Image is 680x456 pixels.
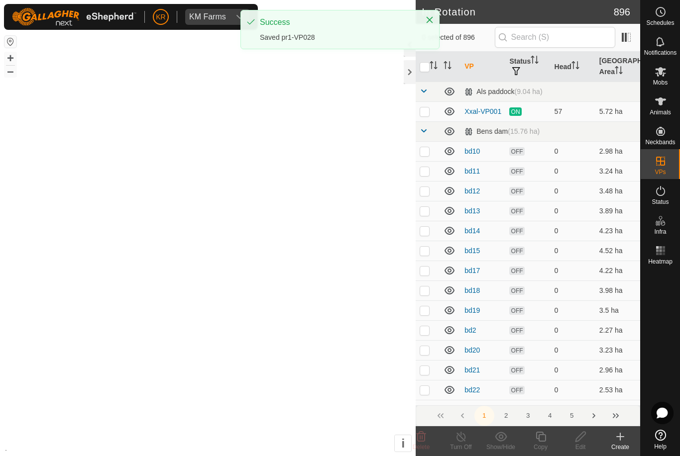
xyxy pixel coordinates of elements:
[551,221,595,241] td: 0
[551,360,595,380] td: 0
[509,247,524,255] span: OFF
[584,406,604,426] button: Next Page
[156,12,165,22] span: KR
[551,380,595,400] td: 0
[509,207,524,215] span: OFF
[551,101,595,121] td: 57
[562,406,582,426] button: 5
[595,101,640,121] td: 5.72 ha
[12,8,136,26] img: Gallagher Logo
[653,80,668,86] span: Mobs
[551,320,595,340] td: 0
[474,406,494,426] button: 1
[509,326,524,335] span: OFF
[551,261,595,280] td: 0
[595,201,640,221] td: 3.89 ha
[652,199,669,205] span: Status
[464,326,476,334] a: bd2
[648,259,673,265] span: Heatmap
[595,340,640,360] td: 3.23 ha
[509,386,524,394] span: OFF
[464,247,480,255] a: bd15
[551,241,595,261] td: 0
[464,306,480,314] a: bd19
[551,280,595,300] td: 0
[509,286,524,295] span: OFF
[169,443,206,452] a: Privacy Policy
[551,400,595,420] td: 0
[509,306,524,315] span: OFF
[645,139,675,145] span: Neckbands
[521,443,561,452] div: Copy
[655,169,666,175] span: VPs
[496,406,516,426] button: 2
[551,52,595,82] th: Head
[615,68,623,76] p-sorticon: Activate to sort
[464,127,540,136] div: Bens dam
[551,300,595,320] td: 0
[509,227,524,235] span: OFF
[595,161,640,181] td: 3.24 ha
[423,13,437,27] button: Close
[644,50,677,56] span: Notifications
[551,141,595,161] td: 0
[509,167,524,176] span: OFF
[4,65,16,77] button: –
[464,386,480,394] a: bd22
[464,267,480,274] a: bd17
[509,107,521,116] span: ON
[518,406,538,426] button: 3
[641,426,680,454] a: Help
[654,229,666,235] span: Infra
[464,346,480,354] a: bd20
[595,241,640,261] td: 4.52 ha
[460,52,505,82] th: VP
[464,366,480,374] a: bd21
[505,52,550,82] th: Status
[464,286,480,294] a: bd18
[614,4,630,19] span: 896
[595,400,640,420] td: 2.77 ha
[464,88,542,96] div: Als paddock
[551,340,595,360] td: 0
[464,227,480,235] a: bd14
[595,221,640,241] td: 4.23 ha
[481,443,521,452] div: Show/Hide
[464,187,480,195] a: bd12
[600,443,640,452] div: Create
[422,6,613,18] h2: In Rotation
[654,444,667,450] span: Help
[540,406,560,426] button: 4
[595,280,640,300] td: 3.98 ha
[260,32,415,43] div: Saved pr1-VP028
[509,366,524,374] span: OFF
[495,27,615,48] input: Search (S)
[230,9,250,25] div: dropdown trigger
[189,13,226,21] div: KM Farms
[185,9,230,25] span: KM Farms
[531,57,539,65] p-sorticon: Activate to sort
[595,261,640,280] td: 4.22 ha
[606,406,626,426] button: Last Page
[595,300,640,320] td: 3.5 ha
[441,443,481,452] div: Turn Off
[595,141,640,161] td: 2.98 ha
[650,109,671,115] span: Animals
[464,207,480,215] a: bd13
[413,444,430,451] span: Delete
[444,63,452,71] p-sorticon: Activate to sort
[4,52,16,64] button: +
[551,201,595,221] td: 0
[509,187,524,195] span: OFF
[464,107,501,115] a: Xxal-VP001
[561,443,600,452] div: Edit
[595,380,640,400] td: 2.53 ha
[4,36,16,48] button: Reset Map
[509,267,524,275] span: OFF
[515,88,543,95] span: (9.04 ha)
[595,360,640,380] td: 2.96 ha
[595,181,640,201] td: 3.48 ha
[260,16,415,28] div: Success
[509,147,524,156] span: OFF
[595,52,640,82] th: [GEOGRAPHIC_DATA] Area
